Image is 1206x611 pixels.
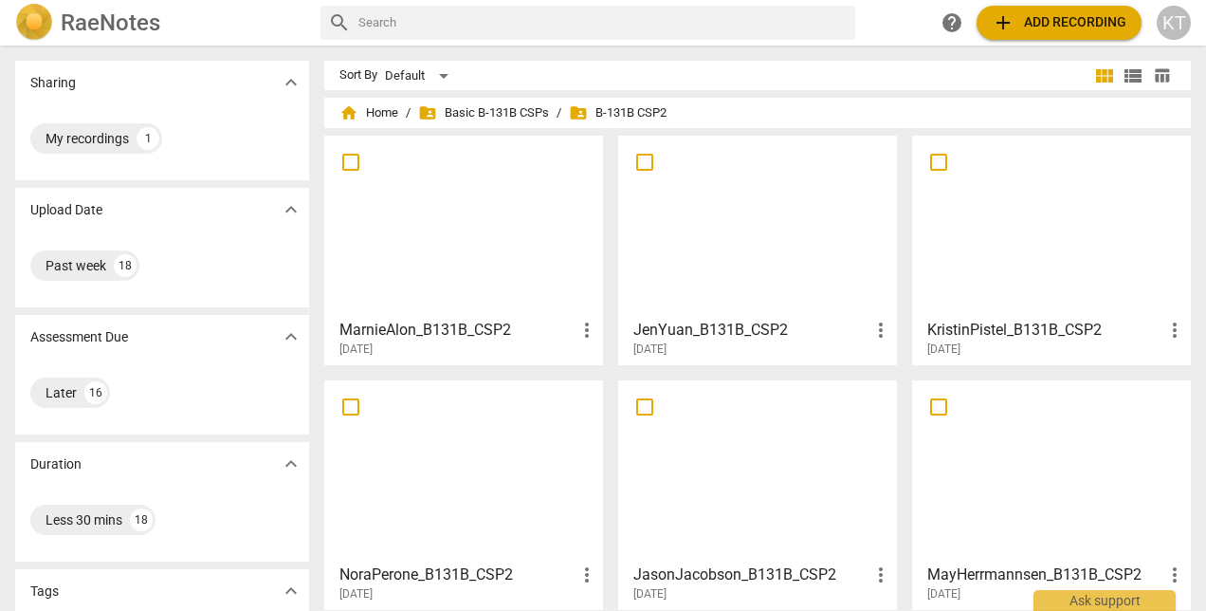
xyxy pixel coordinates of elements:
h3: MayHerrmannsen_B131B_CSP2 [927,564,1163,586]
span: folder_shared [569,103,588,122]
p: Sharing [30,73,76,93]
button: Tile view [1090,62,1119,90]
div: My recordings [46,129,129,148]
a: MarnieAlon_B131B_CSP2[DATE] [331,142,596,357]
span: more_vert [576,564,598,586]
button: Table view [1147,62,1176,90]
button: Show more [277,450,305,478]
h3: KristinPistel_B131B_CSP2 [927,319,1163,342]
span: more_vert [1163,319,1186,342]
span: view_list [1122,65,1144,87]
span: home [339,103,358,122]
div: 18 [114,254,137,277]
div: 1 [137,127,159,150]
div: Less 30 mins [46,510,122,529]
span: [DATE] [927,586,960,602]
span: add [992,11,1014,34]
span: table_chart [1153,66,1171,84]
span: expand_more [280,198,302,221]
span: B-131B CSP2 [569,103,667,122]
span: view_module [1093,65,1116,87]
span: Basic B-131B CSPs [418,103,549,122]
button: List view [1119,62,1147,90]
div: Later [46,383,77,402]
span: more_vert [869,319,892,342]
input: Search [358,8,848,38]
a: LogoRaeNotes [15,4,305,42]
h3: MarnieAlon_B131B_CSP2 [339,319,576,342]
span: [DATE] [633,342,667,358]
span: Add recording [992,11,1126,34]
div: 18 [130,509,153,531]
img: Logo [15,4,53,42]
h3: JenYuan_B131B_CSP2 [633,319,869,342]
span: folder_shared [418,103,437,122]
button: Show more [277,68,305,97]
span: more_vert [1163,564,1186,586]
span: search [328,11,351,34]
a: KristinPistel_B131B_CSP2[DATE] [919,142,1184,357]
button: Show more [277,577,305,605]
button: Show more [277,195,305,224]
span: / [406,106,411,120]
p: Duration [30,454,82,474]
a: Help [935,6,969,40]
span: expand_more [280,71,302,94]
span: more_vert [869,564,892,586]
a: MayHerrmannsen_B131B_CSP2[DATE] [919,387,1184,602]
span: help [941,11,963,34]
span: [DATE] [633,586,667,602]
span: more_vert [576,319,598,342]
span: [DATE] [339,342,373,358]
a: JasonJacobson_B131B_CSP2[DATE] [625,387,890,602]
div: 16 [84,381,107,404]
div: Past week [46,256,106,275]
h3: NoraPerone_B131B_CSP2 [339,564,576,586]
span: [DATE] [927,342,960,358]
h3: JasonJacobson_B131B_CSP2 [633,564,869,586]
span: Home [339,103,398,122]
p: Assessment Due [30,327,128,347]
p: Upload Date [30,200,102,220]
button: Show more [277,323,305,351]
button: KT [1157,6,1191,40]
h2: RaeNotes [61,9,160,36]
span: expand_more [280,453,302,475]
div: Sort By [339,68,377,83]
span: / [557,106,561,120]
a: NoraPerone_B131B_CSP2[DATE] [331,387,596,602]
a: JenYuan_B131B_CSP2[DATE] [625,142,890,357]
span: expand_more [280,325,302,348]
div: Ask support [1033,590,1176,611]
div: Default [385,61,455,91]
span: expand_more [280,580,302,602]
p: Tags [30,582,59,602]
button: Upload [977,6,1142,40]
span: [DATE] [339,586,373,602]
